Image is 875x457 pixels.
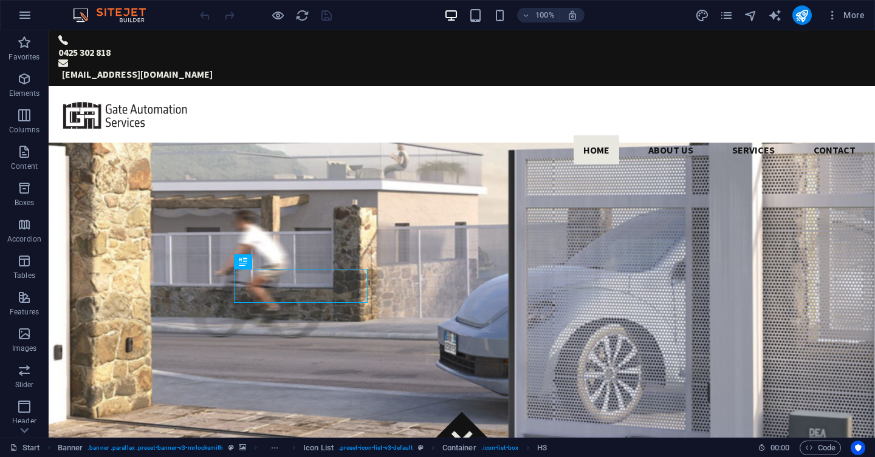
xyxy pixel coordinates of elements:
[822,5,870,25] button: More
[11,161,38,171] p: Content
[9,125,39,135] p: Columns
[744,8,758,22] i: Navigator
[442,441,476,455] span: Click to select. Double-click to edit
[7,234,41,244] p: Accordion
[770,441,789,455] span: 00 00
[481,441,518,455] span: . icon-list-box
[239,444,246,451] i: This element contains a background
[517,8,560,22] button: 100%
[851,441,865,455] button: Usercentrics
[792,5,812,25] button: publish
[800,441,841,455] button: Code
[567,10,578,21] i: On resize automatically adjust zoom level to fit chosen device.
[768,8,783,22] button: text_generator
[12,344,37,353] p: Images
[228,444,234,451] i: This element is a customizable preset
[9,52,39,62] p: Favorites
[15,198,35,208] p: Boxes
[779,443,781,452] span: :
[695,8,709,22] i: Design (Ctrl+Alt+Y)
[9,89,40,98] p: Elements
[744,8,758,22] button: navigator
[58,441,83,455] span: Click to select. Double-click to edit
[537,441,547,455] span: Click to select. Double-click to edit
[768,8,782,22] i: AI Writer
[695,8,710,22] button: design
[418,444,424,451] i: This element is a customizable preset
[15,380,34,390] p: Slider
[13,271,35,280] p: Tables
[12,416,36,426] p: Header
[826,9,865,21] span: More
[719,8,734,22] button: pages
[719,8,733,22] i: Pages (Ctrl+Alt+S)
[58,441,547,455] nav: breadcrumb
[805,441,836,455] span: Code
[70,8,161,22] img: Editor Logo
[270,8,285,22] button: Click here to leave preview mode and continue editing
[10,307,39,317] p: Features
[295,8,309,22] button: reload
[795,8,809,22] i: Publish
[87,441,223,455] span: . banner .parallax .preset-banner-v3-mrlocksmith
[295,8,309,22] i: Reload page
[758,441,790,455] h6: Session time
[10,441,40,455] a: Click to cancel selection. Double-click to open Pages
[338,441,413,455] span: . preset-icon-list-v3-default
[535,8,555,22] h6: 100%
[303,441,334,455] span: Click to select. Double-click to edit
